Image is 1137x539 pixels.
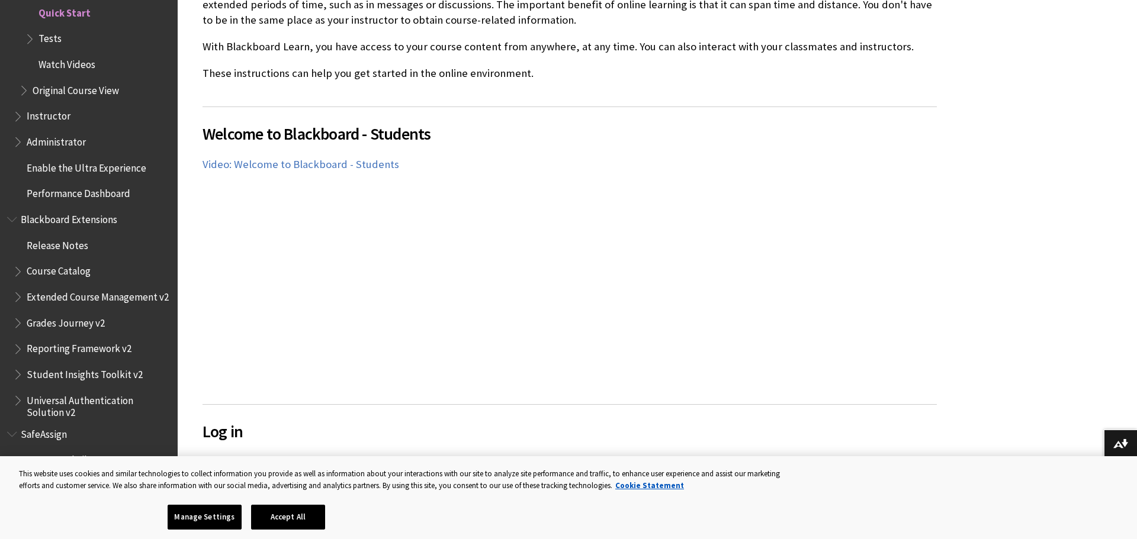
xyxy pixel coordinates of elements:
span: Watch Videos [38,54,95,70]
span: SafeAssign [21,424,67,440]
span: Supported File Types [27,450,120,466]
a: Video: Welcome to Blackboard - Students [203,157,399,172]
span: Instructor [27,106,70,122]
span: Quick Start [38,3,91,19]
span: Blackboard Extensions [21,209,117,225]
span: Log in [203,419,937,444]
span: Course Catalog [27,262,91,277]
span: Grades Journey v2 [27,313,105,329]
span: Welcome to Blackboard - Students [203,121,937,146]
span: Release Notes [27,235,88,251]
button: Manage Settings [168,505,242,530]
span: Administrator [27,132,86,148]
p: These instructions can help you get started in the online environment. [203,66,937,81]
div: This website uses cookies and similar technologies to collect information you provide as well as ... [19,468,796,491]
span: Performance Dashboard [27,184,130,200]
a: More information about your privacy, opens in a new tab [615,480,684,490]
button: Accept All [251,505,325,530]
span: Reporting Framework v2 [27,339,131,355]
span: Universal Authentication Solution v2 [27,390,169,418]
span: Student Insights Toolkit v2 [27,364,143,380]
span: Extended Course Management v2 [27,287,169,303]
span: Tests [38,29,62,45]
p: Everyone needs the same three pieces of information to gain access: [203,455,937,470]
span: Enable the Ultra Experience [27,158,146,174]
p: With Blackboard Learn, you have access to your course content from anywhere, at any time. You can... [203,39,937,54]
nav: Book outline for Blackboard Extensions [7,209,171,418]
span: Original Course View [33,80,119,96]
